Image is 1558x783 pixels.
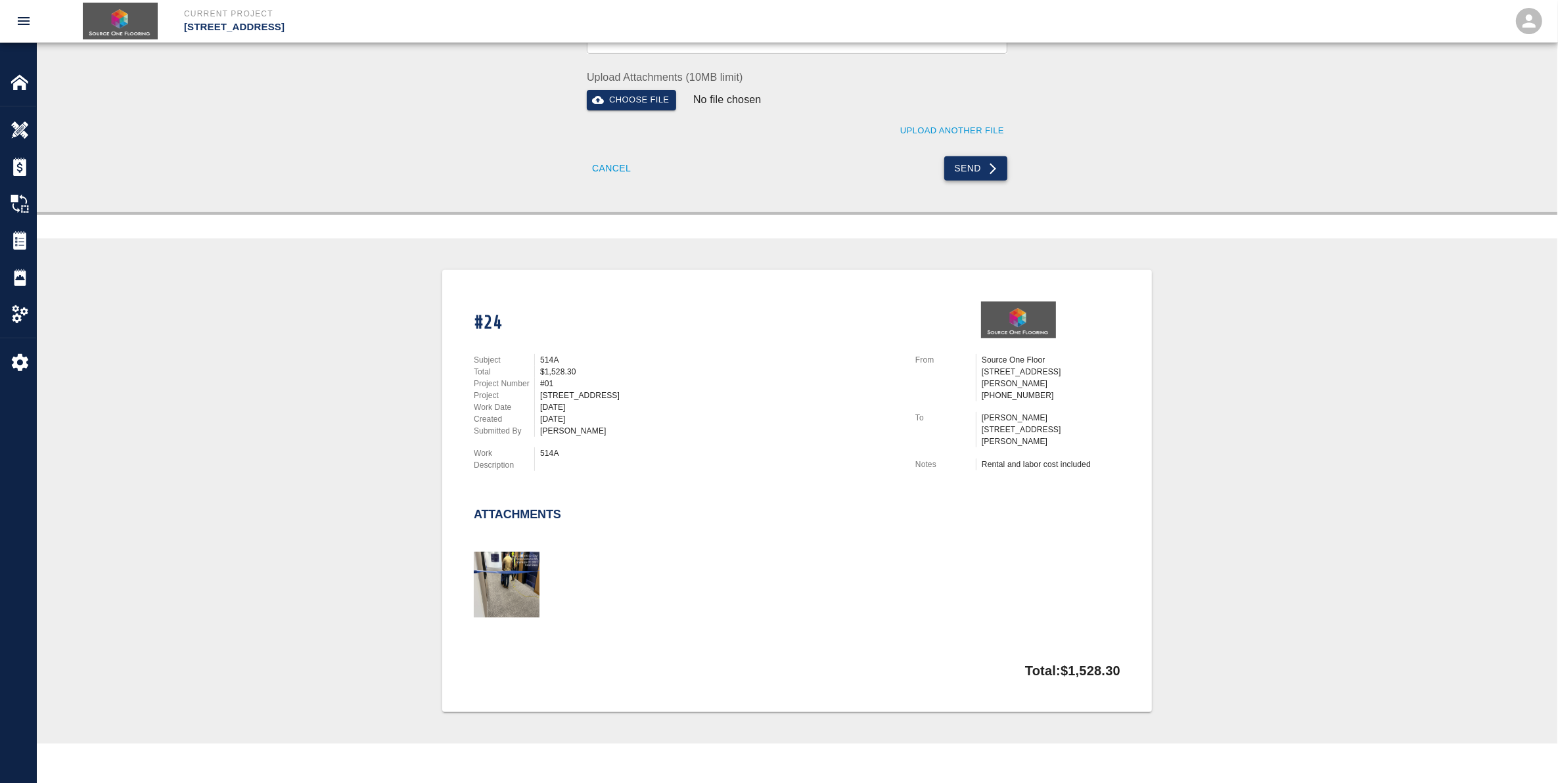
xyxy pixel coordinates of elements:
button: Choose file [587,90,676,110]
button: open drawer [8,5,39,37]
button: Upload Another File [897,121,1007,141]
button: Cancel [587,156,636,181]
div: [STREET_ADDRESS] [540,390,900,401]
div: [PERSON_NAME] [540,425,900,437]
div: 514A [540,447,900,459]
p: Notes [915,459,976,470]
h1: #24 [474,312,900,335]
p: Submitted By [474,425,534,437]
button: Send [944,156,1008,181]
div: 514A [540,354,900,366]
div: $1,528.30 [540,366,900,378]
p: Work Description [474,447,534,471]
p: Project [474,390,534,401]
p: Source One Floor [982,354,1120,366]
p: [STREET_ADDRESS] [184,20,850,35]
p: Total [474,366,534,378]
p: Created [474,413,534,425]
p: [STREET_ADDRESS][PERSON_NAME] [982,366,1120,390]
p: Total: $1,528.30 [1025,655,1120,681]
iframe: Chat Widget [1492,720,1558,783]
p: No file chosen [693,92,762,108]
label: Upload Attachments (10MB limit) [587,70,1007,85]
p: Subject [474,354,534,366]
p: [PERSON_NAME] [982,412,1120,424]
p: [PHONE_NUMBER] [982,390,1120,401]
img: Source One Floor [83,3,158,39]
div: [DATE] [540,413,900,425]
div: #01 [540,378,900,390]
img: Source One Floor [981,302,1056,338]
div: [DATE] [540,401,900,413]
h2: Attachments [474,508,561,522]
img: thumbnail [474,552,539,617]
div: Rental and labor cost included [982,459,1120,470]
p: From [915,354,976,366]
p: Work Date [474,401,534,413]
p: [STREET_ADDRESS][PERSON_NAME] [982,424,1120,447]
p: Project Number [474,378,534,390]
p: To [915,412,976,424]
p: Current Project [184,8,850,20]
